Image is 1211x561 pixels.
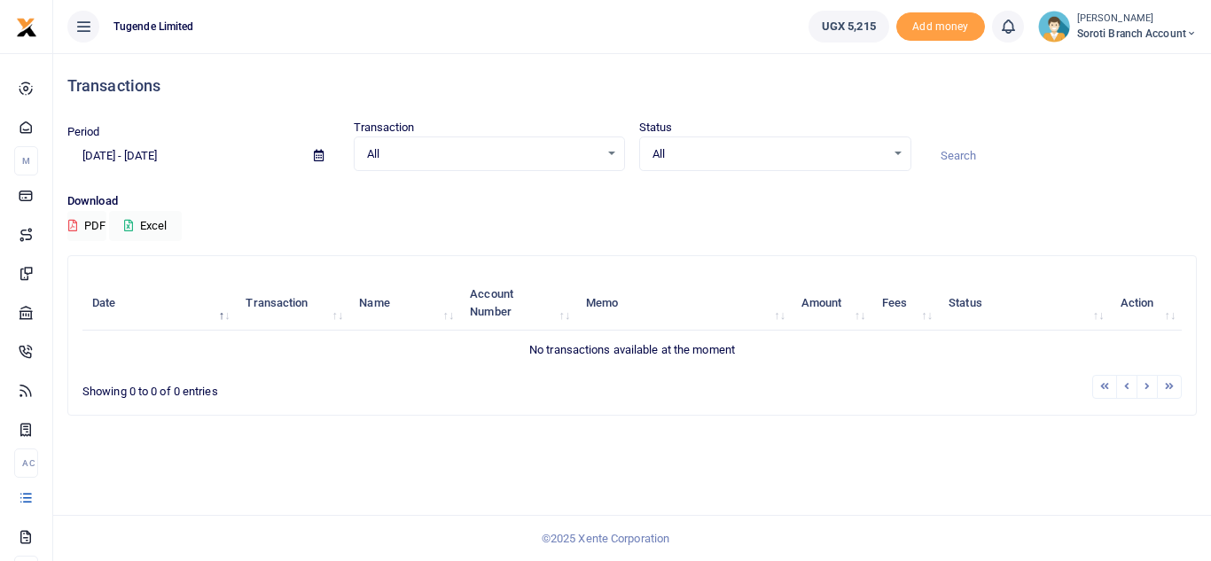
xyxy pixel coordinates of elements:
[896,12,985,42] span: Add money
[109,211,182,241] button: Excel
[14,448,38,478] li: Ac
[1077,12,1197,27] small: [PERSON_NAME]
[926,141,1198,171] input: Search
[367,145,600,163] span: All
[1038,11,1070,43] img: profile-user
[1077,26,1197,42] span: Soroti Branch Account
[896,19,985,32] a: Add money
[896,12,985,42] li: Toup your wallet
[236,276,349,331] th: Transaction: activate to sort column ascending
[939,276,1110,331] th: Status: activate to sort column ascending
[639,119,673,136] label: Status
[106,19,201,35] span: Tugende Limited
[67,141,300,171] input: select period
[576,276,792,331] th: Memo: activate to sort column ascending
[67,123,100,141] label: Period
[792,276,872,331] th: Amount: activate to sort column ascending
[460,276,576,331] th: Account Number: activate to sort column ascending
[16,17,37,38] img: logo-small
[14,146,38,175] li: M
[822,18,876,35] span: UGX 5,215
[1038,11,1197,43] a: profile-user [PERSON_NAME] Soroti Branch Account
[871,276,939,331] th: Fees: activate to sort column ascending
[809,11,889,43] a: UGX 5,215
[82,331,1182,368] td: No transactions available at the moment
[801,11,896,43] li: Wallet ballance
[82,276,236,331] th: Date: activate to sort column descending
[354,119,415,136] label: Transaction
[349,276,460,331] th: Name: activate to sort column ascending
[652,145,886,163] span: All
[67,76,1197,96] h4: Transactions
[67,211,106,241] button: PDF
[82,373,534,401] div: Showing 0 to 0 of 0 entries
[67,192,1197,211] p: Download
[1110,276,1182,331] th: Action: activate to sort column ascending
[16,19,37,33] a: logo-small logo-large logo-large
